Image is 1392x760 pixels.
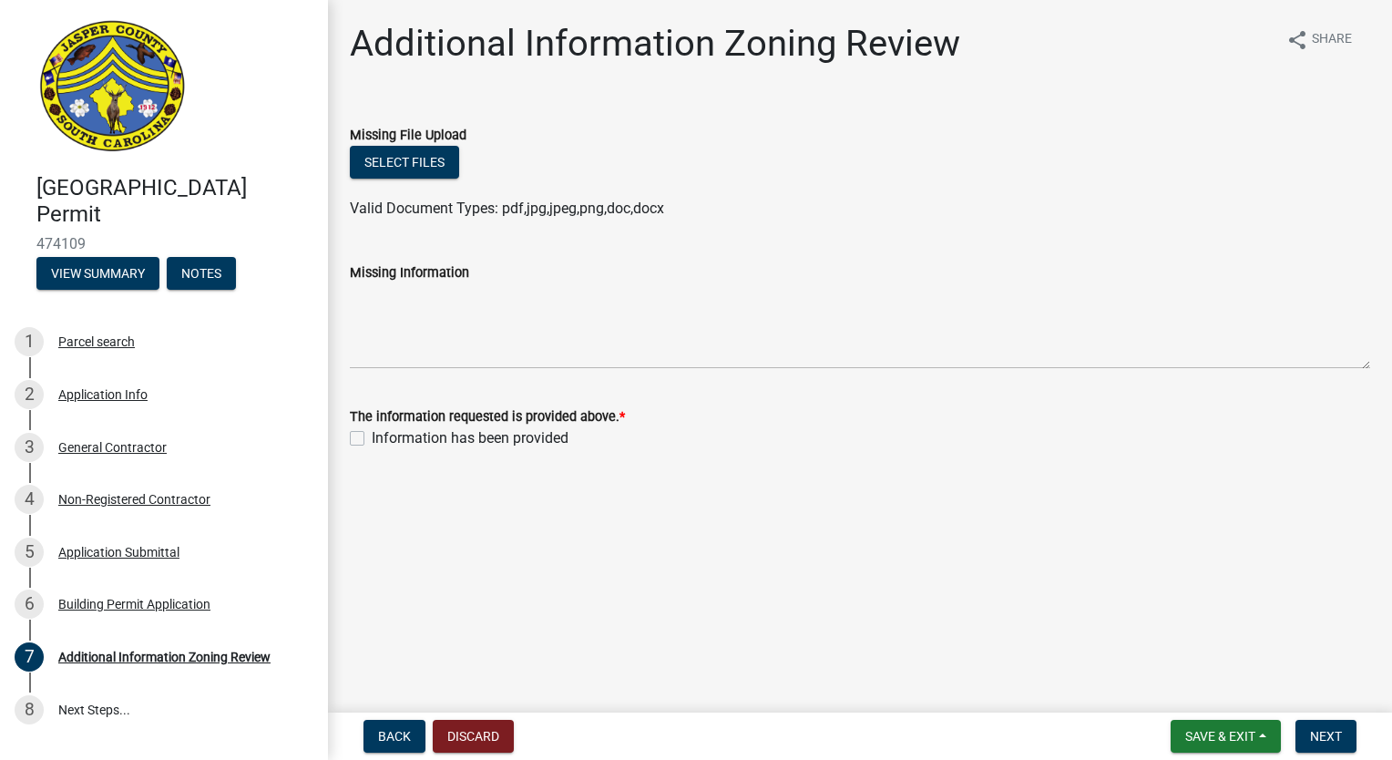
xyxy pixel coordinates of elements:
div: Additional Information Zoning Review [58,651,271,663]
span: 474109 [36,235,292,252]
div: 2 [15,380,44,409]
span: Valid Document Types: pdf,jpg,jpeg,png,doc,docx [350,200,664,217]
button: Save & Exit [1171,720,1281,753]
label: Missing File Upload [350,129,466,142]
button: View Summary [36,257,159,290]
button: Back [363,720,425,753]
i: share [1286,29,1308,51]
label: Missing Information [350,267,469,280]
span: Next [1310,729,1342,744]
div: 1 [15,327,44,356]
label: The information requested is provided above. [350,411,625,424]
div: Non-Registered Contractor [58,493,210,506]
div: 6 [15,590,44,619]
button: Discard [433,720,514,753]
button: Next [1295,720,1356,753]
div: Application Info [58,388,148,401]
label: Information has been provided [372,427,568,449]
div: General Contractor [58,441,167,454]
div: Application Submittal [58,546,179,559]
img: Jasper County, South Carolina [36,19,189,156]
div: 7 [15,642,44,672]
h4: [GEOGRAPHIC_DATA] Permit [36,175,313,228]
span: Save & Exit [1185,729,1255,744]
wm-modal-confirm: Summary [36,267,159,282]
button: Select files [350,146,459,179]
div: Building Permit Application [58,598,210,611]
div: 3 [15,433,44,462]
div: 8 [15,695,44,724]
div: 5 [15,538,44,567]
span: Share [1312,29,1352,51]
h1: Additional Information Zoning Review [350,22,960,66]
div: 4 [15,485,44,514]
button: Notes [167,257,236,290]
span: Back [378,729,411,744]
div: Parcel search [58,335,135,348]
button: shareShare [1272,22,1366,57]
wm-modal-confirm: Notes [167,267,236,282]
